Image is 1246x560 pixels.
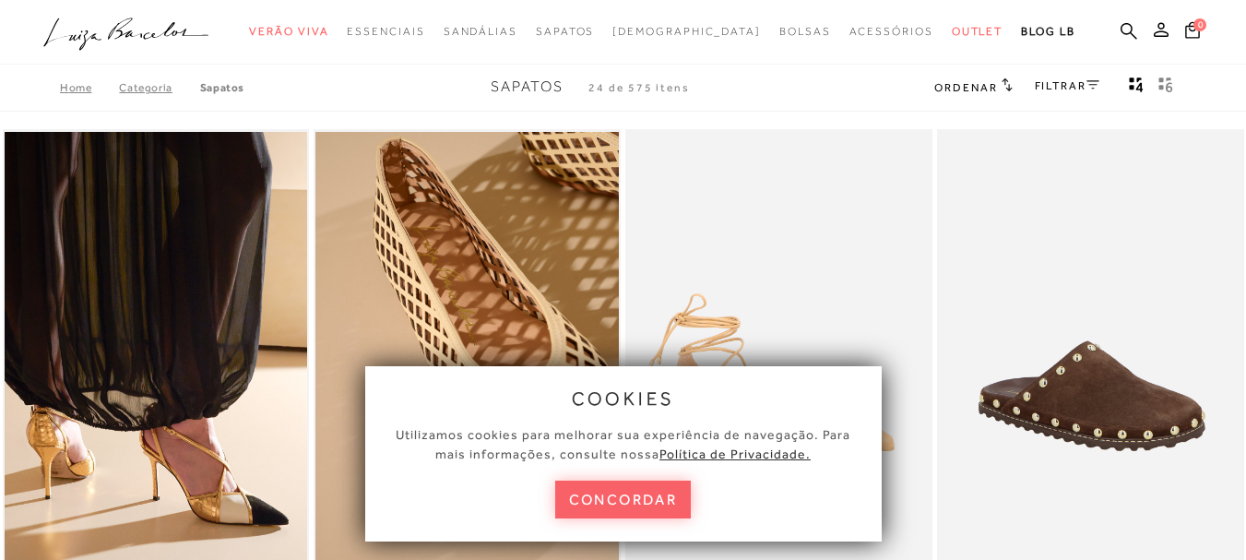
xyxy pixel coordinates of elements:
[1021,25,1074,38] span: BLOG LB
[572,388,675,409] span: cookies
[347,15,424,49] a: noSubCategoriesText
[444,15,517,49] a: noSubCategoriesText
[555,481,692,518] button: concordar
[249,15,328,49] a: noSubCategoriesText
[659,447,811,461] a: Política de Privacidade.
[536,25,594,38] span: Sapatos
[779,25,831,38] span: Bolsas
[1021,15,1074,49] a: BLOG LB
[249,25,328,38] span: Verão Viva
[1123,76,1149,100] button: Mostrar 4 produtos por linha
[612,25,761,38] span: [DEMOGRAPHIC_DATA]
[1153,76,1179,100] button: gridText6Desc
[849,15,933,49] a: noSubCategoriesText
[1193,18,1206,31] span: 0
[491,78,564,95] span: Sapatos
[444,25,517,38] span: Sandálias
[952,25,1003,38] span: Outlet
[612,15,761,49] a: noSubCategoriesText
[536,15,594,49] a: noSubCategoriesText
[779,15,831,49] a: noSubCategoriesText
[849,25,933,38] span: Acessórios
[934,81,997,94] span: Ordenar
[1035,79,1099,92] a: FILTRAR
[588,81,690,94] span: 24 de 575 itens
[119,81,199,94] a: Categoria
[952,15,1003,49] a: noSubCategoriesText
[396,427,850,461] span: Utilizamos cookies para melhorar sua experiência de navegação. Para mais informações, consulte nossa
[347,25,424,38] span: Essenciais
[60,81,119,94] a: Home
[1180,20,1205,45] button: 0
[200,81,244,94] a: Sapatos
